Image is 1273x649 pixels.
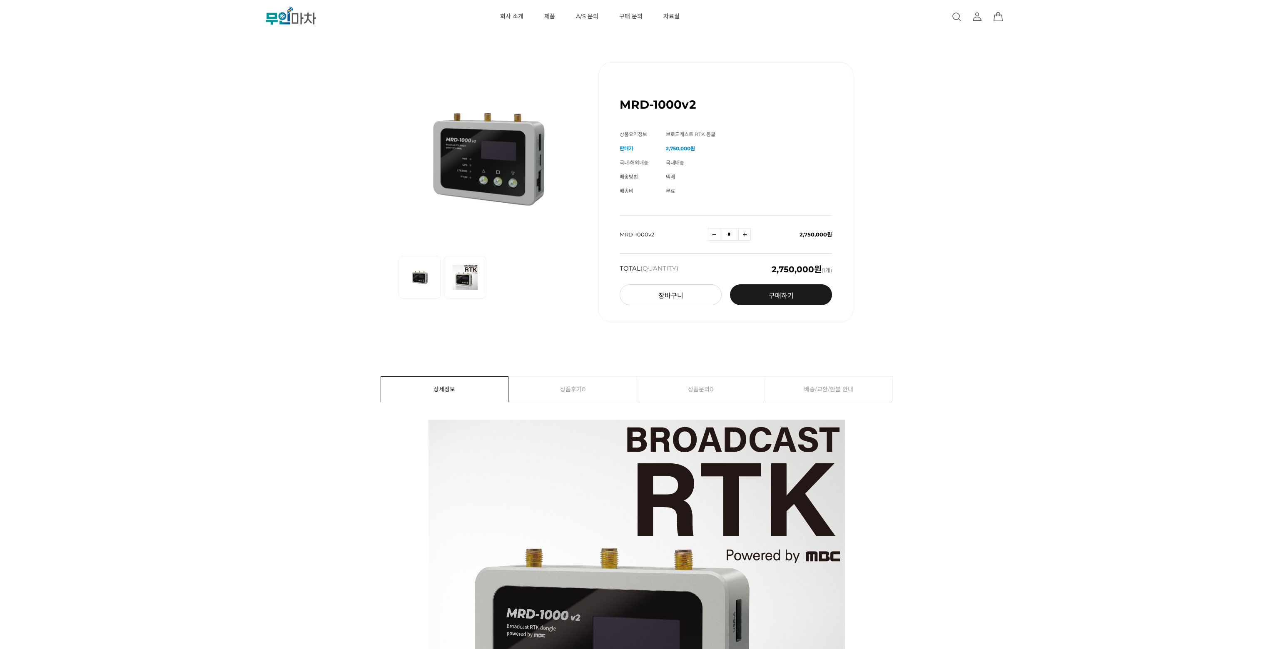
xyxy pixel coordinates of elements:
span: (1개) [772,265,832,274]
span: (QUANTITY) [640,264,678,272]
span: 배송비 [620,188,633,194]
span: 배송방법 [620,174,638,180]
strong: 2,750,000원 [666,145,695,152]
a: 상세정보 [381,377,508,402]
strong: TOTAL [620,265,678,274]
td: MRD-1000v2 [620,216,707,254]
span: 판매가 [620,145,633,152]
span: 상품요약정보 [620,131,647,137]
a: 상품문의0 [637,377,765,402]
span: 국내배송 [666,159,684,166]
span: 2,750,000원 [800,231,832,238]
a: 수량증가 [738,228,751,241]
span: 무료 [666,188,675,194]
em: 2,750,000원 [772,264,822,274]
a: 상품후기0 [509,377,637,402]
span: 브로드캐스트 RTK 동글. [666,131,717,137]
span: 0 [582,377,585,402]
button: 장바구니 [620,284,722,305]
h1: MRD-1000v2 [620,97,696,112]
span: 택배 [666,174,675,180]
span: 0 [710,377,713,402]
span: 구매하기 [769,292,794,300]
a: 수량감소 [708,228,720,241]
span: 국내·해외배송 [620,159,648,166]
a: 구매하기 [730,284,832,305]
img: MRD-1000v2 [399,62,578,246]
a: 배송/교환/환불 안내 [765,377,892,402]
